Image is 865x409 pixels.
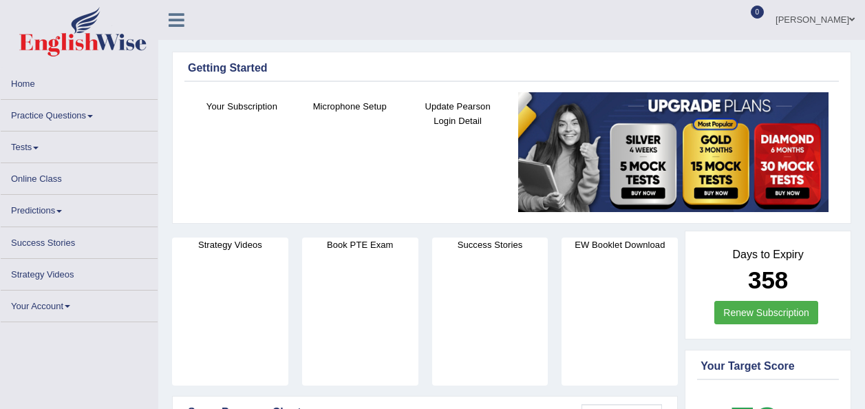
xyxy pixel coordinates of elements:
a: Predictions [1,195,158,222]
a: Tests [1,132,158,158]
a: Practice Questions [1,100,158,127]
img: small5.jpg [518,92,829,212]
h4: Days to Expiry [701,249,835,261]
b: 358 [748,266,788,293]
h4: Book PTE Exam [302,238,418,252]
a: Your Account [1,291,158,317]
h4: Your Subscription [195,99,289,114]
span: 0 [751,6,765,19]
a: Home [1,68,158,95]
h4: Strategy Videos [172,238,288,252]
h4: Microphone Setup [303,99,397,114]
a: Strategy Videos [1,259,158,286]
div: Your Target Score [701,358,835,375]
a: Success Stories [1,227,158,254]
a: Renew Subscription [714,301,818,324]
h4: Success Stories [432,238,548,252]
div: Getting Started [188,60,835,76]
a: Online Class [1,163,158,190]
h4: Update Pearson Login Detail [411,99,505,128]
h4: EW Booklet Download [562,238,678,252]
